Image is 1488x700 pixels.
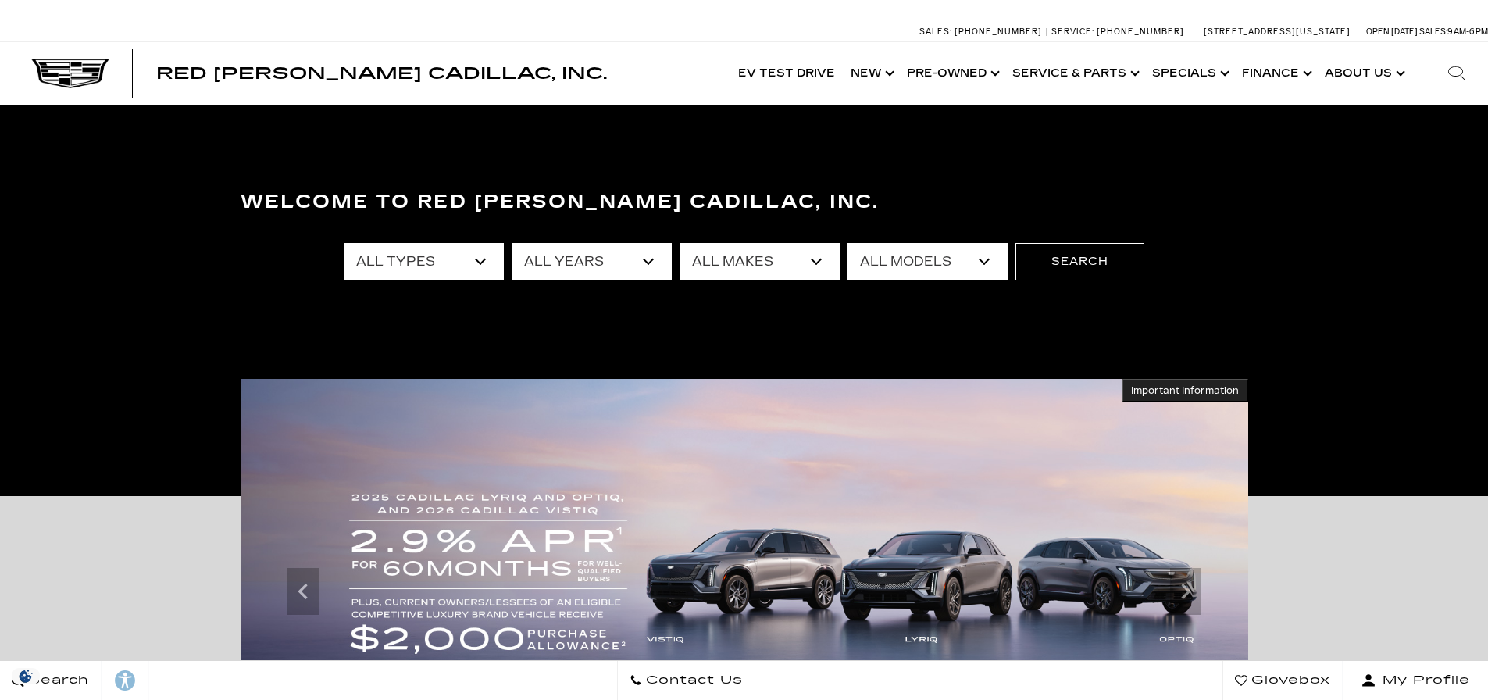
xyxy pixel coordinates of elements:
[1343,661,1488,700] button: Open user profile menu
[241,187,1248,218] h3: Welcome to Red [PERSON_NAME] Cadillac, Inc.
[730,42,843,105] a: EV Test Drive
[24,670,89,691] span: Search
[1447,27,1488,37] span: 9 AM-6 PM
[955,27,1042,37] span: [PHONE_NUMBER]
[1004,42,1144,105] a: Service & Parts
[680,243,840,280] select: Filter by make
[8,668,44,684] img: Opt-Out Icon
[1376,670,1470,691] span: My Profile
[8,668,44,684] section: Click to Open Cookie Consent Modal
[1247,670,1330,691] span: Glovebox
[919,27,952,37] span: Sales:
[1170,568,1201,615] div: Next slide
[1204,27,1351,37] a: [STREET_ADDRESS][US_STATE]
[512,243,672,280] select: Filter by year
[1419,27,1447,37] span: Sales:
[1122,379,1248,402] button: Important Information
[1144,42,1234,105] a: Specials
[1046,27,1188,36] a: Service: [PHONE_NUMBER]
[1222,661,1343,700] a: Glovebox
[899,42,1004,105] a: Pre-Owned
[1015,243,1144,280] button: Search
[919,27,1046,36] a: Sales: [PHONE_NUMBER]
[287,568,319,615] div: Previous slide
[344,243,504,280] select: Filter by type
[1131,384,1239,397] span: Important Information
[843,42,899,105] a: New
[847,243,1008,280] select: Filter by model
[156,64,607,83] span: Red [PERSON_NAME] Cadillac, Inc.
[1234,42,1317,105] a: Finance
[31,59,109,88] img: Cadillac Dark Logo with Cadillac White Text
[642,670,743,691] span: Contact Us
[156,66,607,81] a: Red [PERSON_NAME] Cadillac, Inc.
[1051,27,1094,37] span: Service:
[1317,42,1410,105] a: About Us
[1366,27,1418,37] span: Open [DATE]
[1097,27,1184,37] span: [PHONE_NUMBER]
[617,661,755,700] a: Contact Us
